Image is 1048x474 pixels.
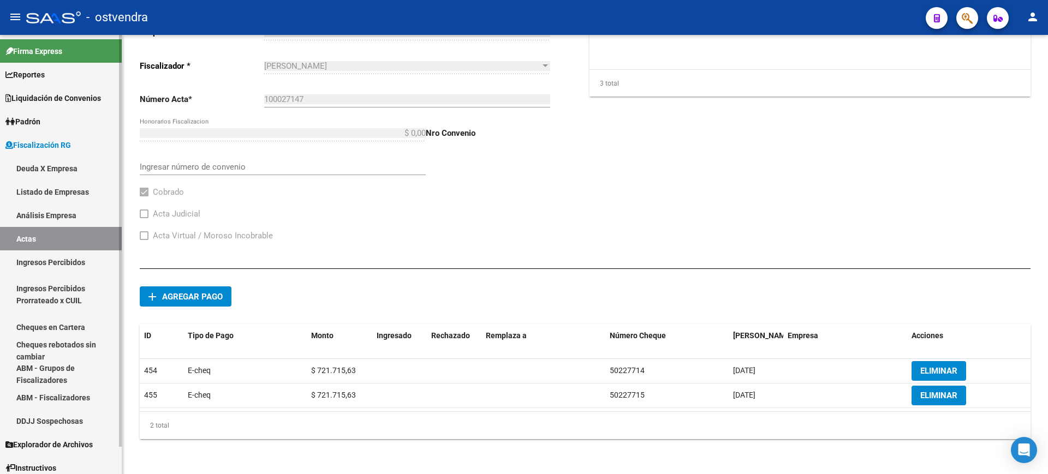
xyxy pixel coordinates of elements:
span: Acta Virtual / Moroso Incobrable [153,229,273,242]
mat-icon: person [1026,10,1039,23]
div: Open Intercom Messenger [1011,437,1037,463]
p: Número Acta [140,93,264,105]
button: ELIMINAR [912,361,966,381]
span: Firma Express [5,45,62,57]
datatable-header-cell: Acciones [907,324,1031,360]
div: 3 total [589,70,1031,97]
datatable-header-cell: ID [140,324,183,360]
span: Fiscalización RG [5,139,71,151]
span: ID [144,331,151,340]
span: Explorador de Archivos [5,439,93,451]
datatable-header-cell: Monto [307,324,372,360]
span: [DATE] [733,366,755,375]
datatable-header-cell: Empresa [783,324,907,360]
span: Liquidación de Convenios [5,92,101,104]
span: Ingresado [377,331,412,340]
span: ELIMINAR [920,366,957,376]
span: Cobrado [153,185,184,199]
datatable-header-cell: Remplaza a [481,324,605,360]
span: Reportes [5,69,45,81]
span: Agregar pago [162,292,223,302]
span: Remplaza a [486,331,527,340]
span: ELIMINAR [920,391,957,400]
p: Nro Convenio [426,127,550,139]
datatable-header-cell: Fecha Valor [729,324,783,360]
span: $ 721.715,63 [311,391,356,399]
span: 50227715 [610,391,645,399]
span: Empresa [788,331,818,340]
span: E-cheq [188,391,211,399]
span: Acta Judicial [153,207,200,220]
datatable-header-cell: Tipo de Pago [183,324,307,360]
span: Monto [311,331,334,340]
span: Acciones [912,331,943,340]
div: 2 total [140,412,1031,439]
datatable-header-cell: Ingresado [372,324,427,360]
span: Rechazado [431,331,470,340]
button: Agregar pago [140,286,231,307]
span: [PERSON_NAME] [264,61,327,71]
span: 455 [144,391,157,399]
span: [PERSON_NAME] [733,331,792,340]
span: Instructivos [5,462,56,474]
datatable-header-cell: Número Cheque [605,324,729,360]
span: Número Cheque [610,331,666,340]
span: Padrón [5,116,40,128]
span: 454 [144,366,157,375]
datatable-header-cell: Rechazado [427,324,481,360]
span: [DATE] [733,391,755,399]
span: $ 721.715,63 [311,366,356,375]
span: E-cheq [188,366,211,375]
button: ELIMINAR [912,386,966,405]
p: Fiscalizador * [140,60,264,72]
mat-icon: menu [9,10,22,23]
mat-icon: add [146,290,159,303]
span: 50227714 [610,366,645,375]
span: Tipo de Pago [188,331,234,340]
span: - ostvendra [86,5,148,29]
